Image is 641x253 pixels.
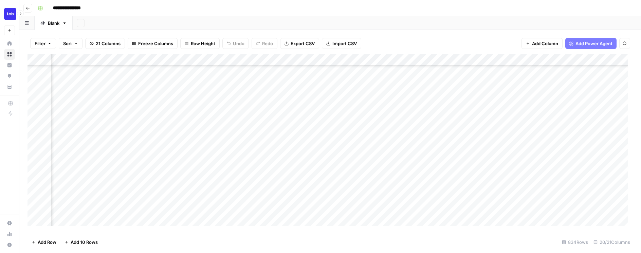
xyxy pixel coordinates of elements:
div: 20/21 Columns [591,237,633,248]
button: Row Height [180,38,220,49]
button: Sort [59,38,83,49]
span: Freeze Columns [138,40,173,47]
a: Home [4,38,15,49]
button: Freeze Columns [128,38,178,49]
span: Add 10 Rows [71,239,98,246]
a: Opportunities [4,71,15,82]
button: Add Column [521,38,563,49]
a: Your Data [4,82,15,92]
span: Import CSV [332,40,357,47]
span: Row Height [191,40,215,47]
img: Lob Logo [4,8,16,20]
span: Add Row [38,239,56,246]
button: Undo [222,38,249,49]
a: Settings [4,218,15,229]
span: Filter [35,40,45,47]
button: Import CSV [322,38,361,49]
button: 21 Columns [85,38,125,49]
span: Export CSV [291,40,315,47]
div: 834 Rows [559,237,591,248]
a: Blank [35,16,73,30]
button: Add 10 Rows [60,237,102,248]
span: Add Column [532,40,558,47]
button: Redo [252,38,277,49]
a: Browse [4,49,15,60]
button: Workspace: Lob [4,5,15,22]
button: Add Power Agent [565,38,617,49]
button: Help + Support [4,239,15,250]
a: Insights [4,60,15,71]
span: Add Power Agent [575,40,612,47]
button: Add Row [28,237,60,248]
span: 21 Columns [96,40,121,47]
span: Sort [63,40,72,47]
span: Undo [233,40,244,47]
button: Export CSV [280,38,319,49]
span: Redo [262,40,273,47]
button: Filter [30,38,56,49]
div: Blank [48,20,59,26]
a: Usage [4,229,15,239]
